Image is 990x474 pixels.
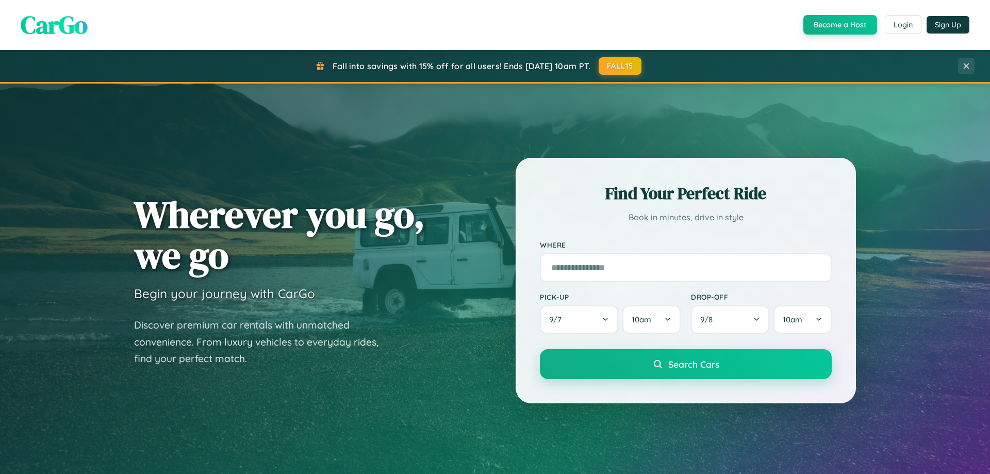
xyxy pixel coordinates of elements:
[540,349,832,379] button: Search Cars
[134,286,315,301] h3: Begin your journey with CarGo
[333,61,591,71] span: Fall into savings with 15% off for all users! Ends [DATE] 10am PT.
[803,15,877,35] button: Become a Host
[885,15,921,34] button: Login
[632,315,651,324] span: 10am
[540,240,832,249] label: Where
[134,194,425,275] h1: Wherever you go, we go
[691,292,832,301] label: Drop-off
[668,358,719,370] span: Search Cars
[540,210,832,225] p: Book in minutes, drive in style
[783,315,802,324] span: 10am
[21,8,88,42] span: CarGo
[622,305,681,334] button: 10am
[773,305,832,334] button: 10am
[540,182,832,205] h2: Find Your Perfect Ride
[927,16,969,34] button: Sign Up
[700,315,718,324] span: 9 / 8
[549,315,567,324] span: 9 / 7
[691,305,769,334] button: 9/8
[540,292,681,301] label: Pick-up
[599,57,642,75] button: FALL15
[134,317,392,367] p: Discover premium car rentals with unmatched convenience. From luxury vehicles to everyday rides, ...
[540,305,618,334] button: 9/7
